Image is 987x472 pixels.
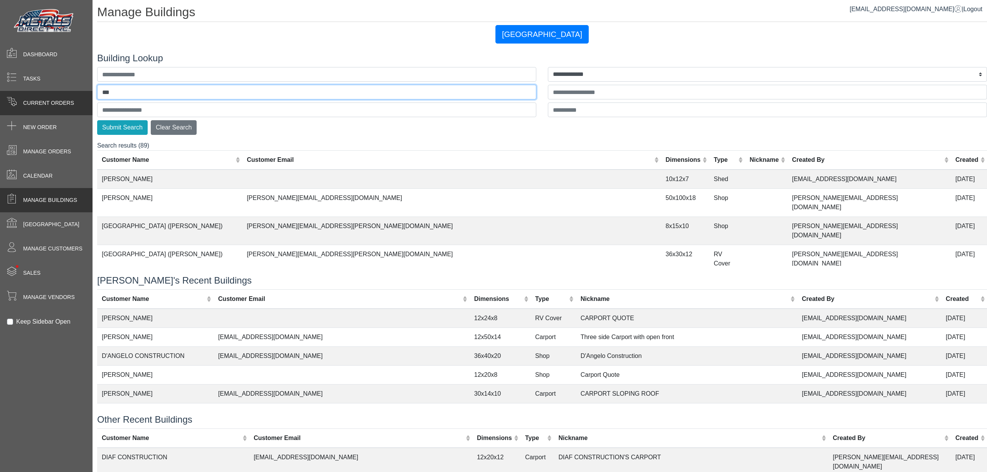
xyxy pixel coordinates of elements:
td: [EMAIL_ADDRESS][DOMAIN_NAME] [787,170,951,189]
td: [DATE] [941,403,987,422]
td: [DATE] [951,189,987,217]
img: Metals Direct Inc Logo [12,7,77,35]
td: Shop [531,365,576,384]
span: Logout [963,6,982,12]
td: [EMAIL_ADDRESS][DOMAIN_NAME] [797,346,941,365]
div: | [850,5,982,14]
td: [PERSON_NAME] [97,365,214,384]
td: [PERSON_NAME][EMAIL_ADDRESS][PERSON_NAME][DOMAIN_NAME] [242,217,661,245]
td: 12x20x8 [470,365,531,384]
td: Shop [531,346,576,365]
td: [PERSON_NAME] [97,403,214,422]
td: [DATE] [941,309,987,328]
td: [EMAIL_ADDRESS][DOMAIN_NAME] [797,365,941,384]
div: Created By [802,294,933,304]
td: [DATE] [951,217,987,245]
h4: [PERSON_NAME]'s Recent Buildings [97,275,987,286]
div: Dimensions [474,294,522,304]
td: [DATE] [941,346,987,365]
td: Three side Carport with open front [576,328,797,346]
div: Type [535,294,567,304]
span: New Order [23,123,57,131]
td: [DATE] [951,245,987,273]
td: [DATE] [941,365,987,384]
td: [EMAIL_ADDRESS][DOMAIN_NAME] [214,328,470,346]
td: CARPORT QUOTE [576,309,797,328]
div: Type [525,433,545,443]
td: [GEOGRAPHIC_DATA] ([PERSON_NAME]) [97,245,242,273]
td: Carport [531,384,576,403]
td: [EMAIL_ADDRESS][DOMAIN_NAME] [797,403,941,422]
span: Current Orders [23,99,74,107]
div: Nickname [559,433,820,443]
div: Customer Email [218,294,461,304]
div: Type [714,155,736,165]
span: Manage Vendors [23,293,75,301]
td: [PERSON_NAME] [97,384,214,403]
td: [PERSON_NAME][EMAIL_ADDRESS][DOMAIN_NAME] [787,245,951,273]
td: [PERSON_NAME] [97,170,242,189]
label: Keep Sidebar Open [16,317,71,326]
div: Customer Name [102,433,241,443]
span: • [7,254,27,279]
td: Shop [709,189,745,217]
td: Shop [709,217,745,245]
button: [GEOGRAPHIC_DATA] [495,25,589,44]
div: Dimensions [477,433,512,443]
div: Dimensions [665,155,701,165]
td: D'Angelo Construction [576,346,797,365]
button: Submit Search [97,120,148,135]
td: [EMAIL_ADDRESS][DOMAIN_NAME] [214,384,470,403]
span: Calendar [23,172,52,180]
span: Manage Buildings [23,196,77,204]
div: Created By [792,155,942,165]
div: Customer Name [102,155,234,165]
div: Customer Email [254,433,464,443]
td: 30x14x10 [470,384,531,403]
td: [GEOGRAPHIC_DATA] ([PERSON_NAME]) [97,217,242,245]
td: [PERSON_NAME] [97,328,214,346]
td: [DATE] [941,328,987,346]
span: [GEOGRAPHIC_DATA] [23,220,79,228]
div: Created By [833,433,942,443]
td: 12x24x8 [470,309,531,328]
td: [PERSON_NAME][EMAIL_ADDRESS][PERSON_NAME][DOMAIN_NAME] [242,245,661,273]
span: Tasks [23,75,40,83]
button: Clear Search [151,120,197,135]
td: 10x12x7 [470,403,531,422]
td: CARPORT SLOPING ROOF [576,384,797,403]
td: Shed [709,170,745,189]
td: DEXTER STORAGE SHED [576,403,797,422]
td: [EMAIL_ADDRESS][DOMAIN_NAME] [214,346,470,365]
a: [GEOGRAPHIC_DATA] [495,31,589,37]
span: Manage Customers [23,245,83,253]
td: [EMAIL_ADDRESS][DOMAIN_NAME] [797,328,941,346]
div: Created [955,155,979,165]
div: Customer Name [102,294,205,304]
td: 50x100x18 [661,189,709,217]
td: [EMAIL_ADDRESS][DOMAIN_NAME] [797,384,941,403]
td: RV Cover [531,309,576,328]
td: 12x50x14 [470,328,531,346]
td: [EMAIL_ADDRESS][DOMAIN_NAME] [797,309,941,328]
div: Nickname [581,294,789,304]
td: D'ANGELO CONSTRUCTION [97,346,214,365]
div: Customer Email [247,155,652,165]
h4: Other Recent Buildings [97,414,987,425]
h4: Building Lookup [97,53,987,64]
span: Sales [23,269,40,277]
td: [PERSON_NAME] [97,189,242,217]
div: Created [955,433,979,443]
td: Shed [531,403,576,422]
td: [PERSON_NAME][EMAIL_ADDRESS][DOMAIN_NAME] [242,189,661,217]
td: Carport [531,328,576,346]
h1: Manage Buildings [97,5,987,22]
td: [DATE] [951,170,987,189]
td: [PERSON_NAME][EMAIL_ADDRESS][DOMAIN_NAME] [787,217,951,245]
a: [EMAIL_ADDRESS][DOMAIN_NAME] [850,6,962,12]
td: 36x30x12 [661,245,709,273]
td: [PERSON_NAME] [97,309,214,328]
td: 10x12x7 [661,170,709,189]
div: Search results (89) [97,141,987,266]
